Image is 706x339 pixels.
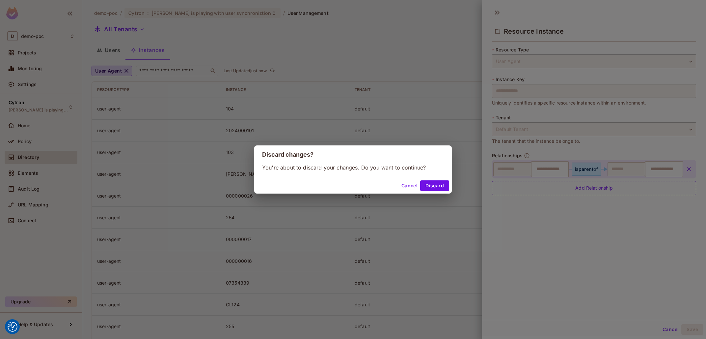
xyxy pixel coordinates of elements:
img: Revisit consent button [8,322,17,332]
button: Discard [420,180,449,191]
h2: Discard changes? [254,145,452,164]
p: You're about to discard your changes. Do you want to continue? [262,164,444,171]
button: Cancel [399,180,420,191]
button: Consent Preferences [8,322,17,332]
